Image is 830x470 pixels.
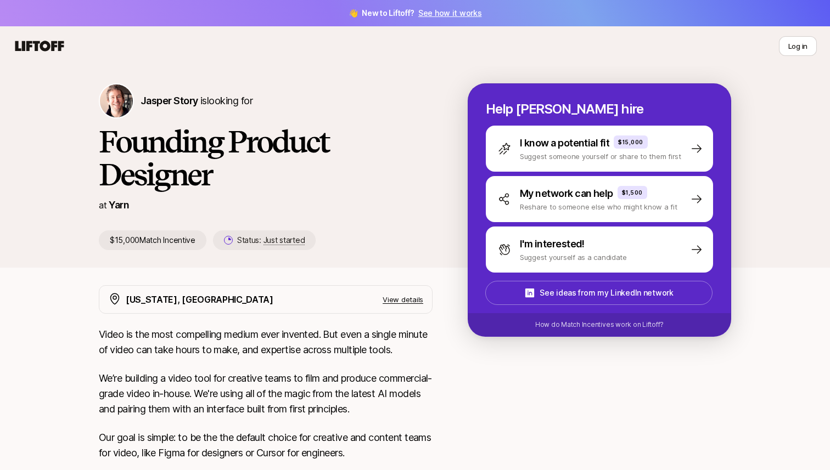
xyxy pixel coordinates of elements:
[779,36,817,56] button: Log in
[263,235,305,245] span: Just started
[99,371,433,417] p: We’re building a video tool for creative teams to film and produce commercial-grade video in-hous...
[126,292,273,307] p: [US_STATE], [GEOGRAPHIC_DATA]
[535,320,664,330] p: How do Match Incentives work on Liftoff?
[540,286,673,299] p: See ideas from my LinkedIn network
[418,8,482,18] a: See how it works
[520,151,681,162] p: Suggest someone yourself or share to them first
[99,125,433,191] h1: Founding Product Designer
[237,234,305,247] p: Status:
[520,201,677,212] p: Reshare to someone else who might know a fit
[520,236,585,252] p: I'm interested!
[99,327,433,358] p: Video is the most compelling medium ever invented. But even a single minute of video can take hou...
[520,252,627,263] p: Suggest yourself as a candidate
[520,186,613,201] p: My network can help
[109,199,129,211] a: Yarn
[383,294,423,305] p: View details
[349,7,482,20] span: 👋 New to Liftoff?
[486,101,713,117] p: Help [PERSON_NAME] hire
[485,281,713,305] button: See ideas from my LinkedIn network
[99,198,106,212] p: at
[100,84,133,117] img: Jasper Story
[618,138,643,146] p: $15,000
[622,188,643,197] p: $1,500
[141,95,198,106] span: Jasper Story
[520,135,609,151] p: I know a potential fit
[141,93,253,109] p: is looking for
[99,230,206,250] p: $15,000 Match Incentive
[99,430,433,461] p: Our goal is simple: to be the the default choice for creative and content teams for video, like F...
